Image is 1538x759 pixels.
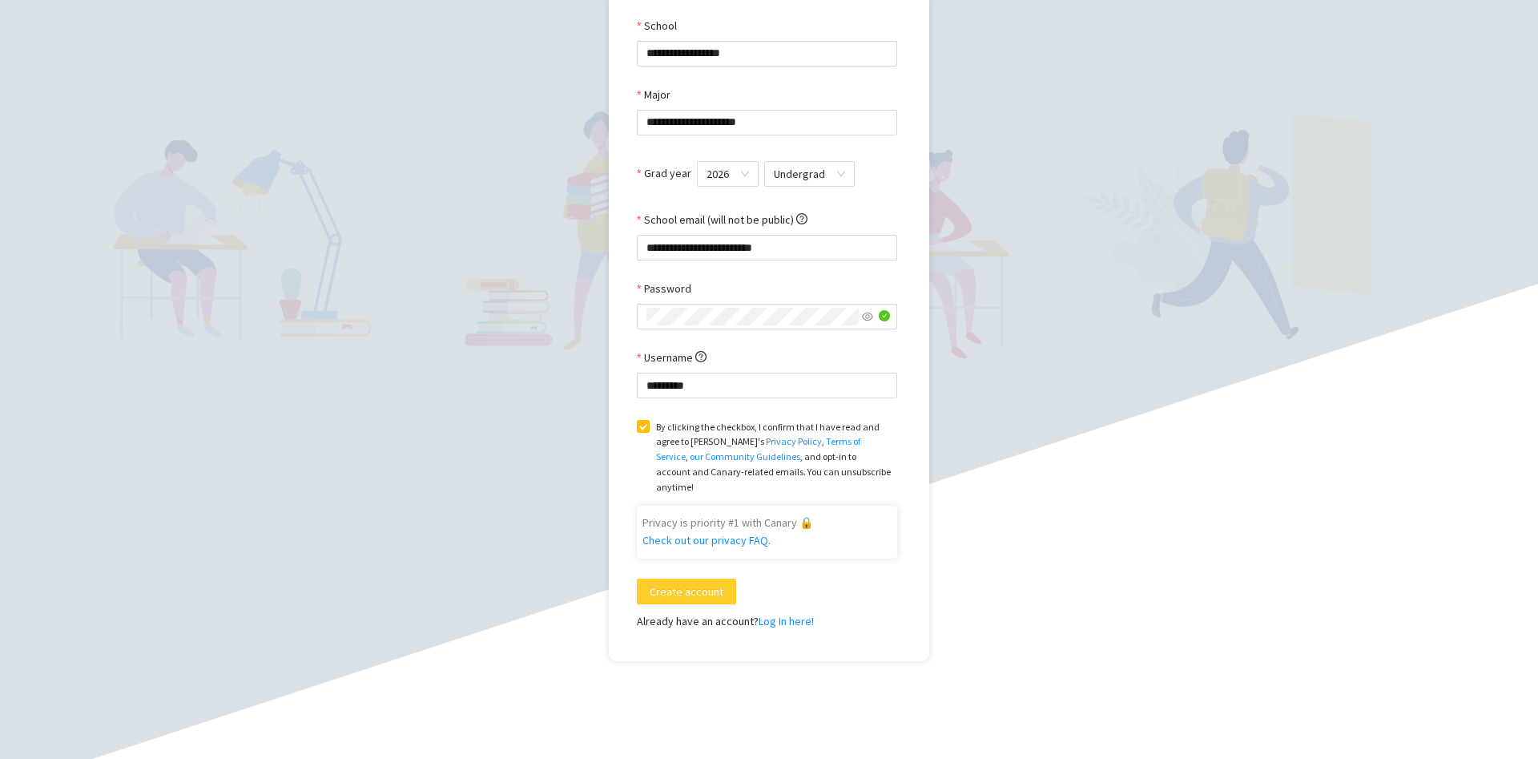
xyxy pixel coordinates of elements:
[690,450,800,462] a: our Community Guidelines
[766,435,822,447] a: Privacy Policy
[650,583,723,600] span: Create account
[637,579,736,604] button: Create account
[637,164,691,182] label: Grad year
[646,42,888,66] input: School
[644,211,807,228] span: School email (will not be public)
[637,86,670,103] label: Major
[650,420,897,495] span: By clicking the checkbox, I confirm that I have read and agree to [PERSON_NAME]'s , , , and opt-i...
[644,349,707,366] span: Username
[642,533,771,547] a: Check out our privacy FAQ.
[799,515,813,530] span: lock
[637,17,677,34] label: School
[695,351,707,362] span: question-circle
[637,612,897,630] div: Already have an account?
[759,614,814,628] a: Log In here!
[862,311,873,322] span: eye
[646,111,888,135] input: Major
[646,308,859,325] input: Password
[774,162,845,186] span: Undergrad
[642,514,893,549] p: Privacy is priority #1 with Canary
[796,213,807,224] span: question-circle
[707,162,749,186] span: 2026
[637,280,691,297] label: Password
